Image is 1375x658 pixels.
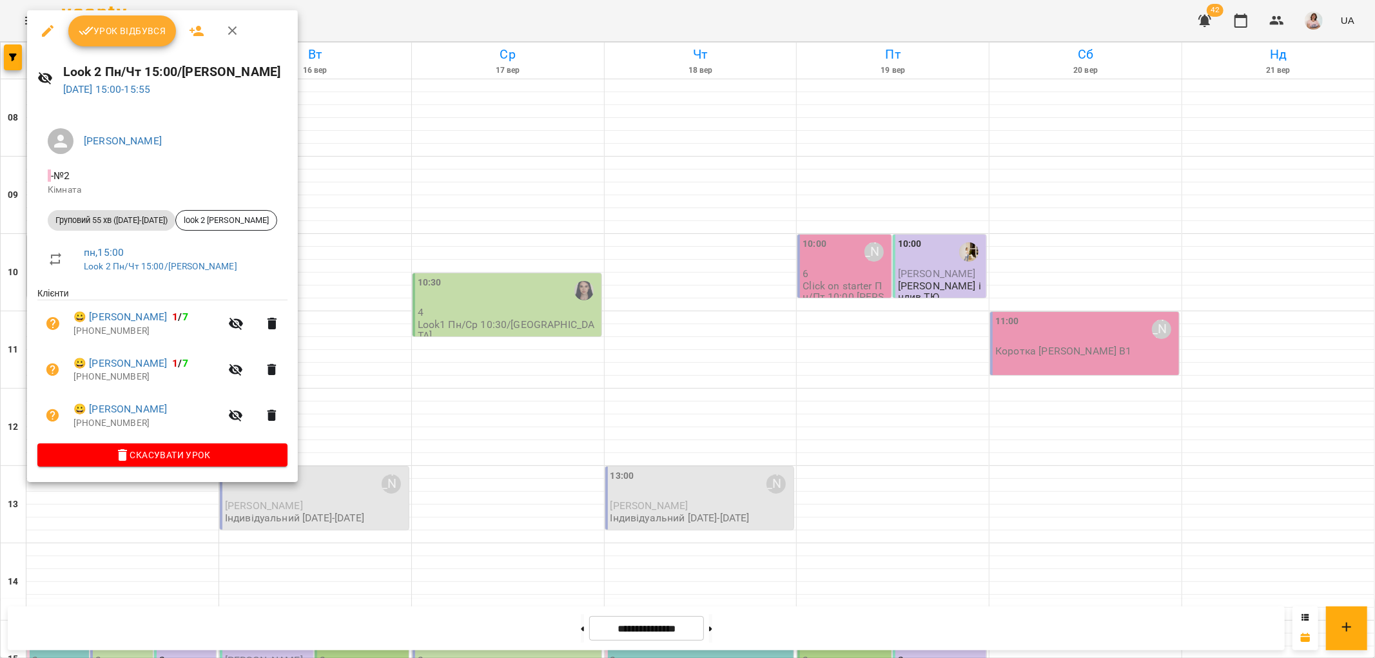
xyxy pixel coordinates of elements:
[73,309,167,325] a: 😀 [PERSON_NAME]
[63,62,288,82] h6: Look 2 Пн/Чт 15:00/[PERSON_NAME]
[48,169,73,182] span: - №2
[79,23,166,39] span: Урок відбувся
[37,400,68,431] button: Візит ще не сплачено. Додати оплату?
[182,357,188,369] span: 7
[37,287,288,443] ul: Клієнти
[84,246,124,258] a: пн , 15:00
[68,15,177,46] button: Урок відбувся
[84,261,237,271] a: Look 2 Пн/Чт 15:00/[PERSON_NAME]
[84,135,162,147] a: [PERSON_NAME]
[73,356,167,371] a: 😀 [PERSON_NAME]
[48,184,277,197] p: Кімната
[63,83,151,95] a: [DATE] 15:00-15:55
[37,354,68,385] button: Візит ще не сплачено. Додати оплату?
[182,311,188,323] span: 7
[172,357,188,369] b: /
[48,447,277,463] span: Скасувати Урок
[37,443,288,467] button: Скасувати Урок
[176,215,277,226] span: look 2 [PERSON_NAME]
[73,417,220,430] p: [PHONE_NUMBER]
[73,402,167,417] a: 😀 [PERSON_NAME]
[73,325,220,338] p: [PHONE_NUMBER]
[175,210,277,231] div: look 2 [PERSON_NAME]
[48,215,175,226] span: Груповий 55 хв ([DATE]-[DATE])
[172,311,178,323] span: 1
[172,311,188,323] b: /
[73,371,220,383] p: [PHONE_NUMBER]
[37,308,68,339] button: Візит ще не сплачено. Додати оплату?
[172,357,178,369] span: 1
